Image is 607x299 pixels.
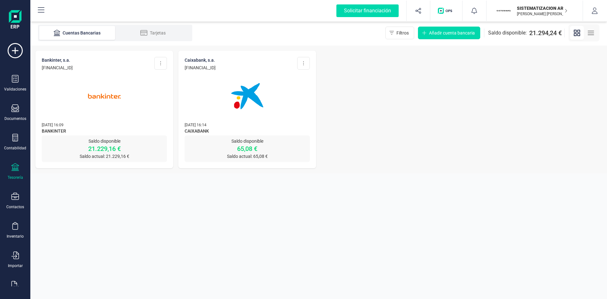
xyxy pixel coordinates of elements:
p: Saldo actual: 65,08 € [185,153,310,159]
div: Contactos [6,204,24,209]
button: Filtros [385,27,414,39]
div: Solicitar financiación [336,4,399,17]
span: Saldo disponible: [488,29,527,37]
span: [DATE] 16:09 [42,123,64,127]
p: [FINANCIAL_ID] [42,65,73,71]
button: SISISTEMATIZACION ARQUITECTONICA EN REFORMAS SL[PERSON_NAME] [PERSON_NAME] [494,1,575,21]
p: Saldo disponible [42,138,167,144]
p: [PERSON_NAME] [PERSON_NAME] [517,11,567,16]
p: CAIXABANK, S.A. [185,57,216,63]
p: Saldo actual: 21.229,16 € [42,153,167,159]
span: CAIXABANK [185,128,310,135]
p: Saldo disponible [185,138,310,144]
img: Logo Finanedi [9,10,21,30]
div: Tarjetas [128,30,178,36]
p: 65,08 € [185,144,310,153]
div: Importar [8,263,23,268]
div: Contabilidad [4,146,26,151]
img: SI [497,4,511,18]
p: SISTEMATIZACION ARQUITECTONICA EN REFORMAS SL [517,5,567,11]
button: Solicitar financiación [329,1,406,21]
span: 21.294,24 € [529,28,562,37]
div: Tesorería [8,175,23,180]
img: Logo de OPS [438,8,455,14]
p: BANKINTER, S.A. [42,57,73,63]
span: Añadir cuenta bancaria [429,30,475,36]
div: Documentos [4,116,26,121]
button: Logo de OPS [434,1,458,21]
p: [FINANCIAL_ID] [185,65,216,71]
button: Añadir cuenta bancaria [418,27,480,39]
div: Validaciones [4,87,26,92]
span: [DATE] 16:14 [185,123,206,127]
span: BANKINTER [42,128,167,135]
span: Filtros [396,30,409,36]
div: Inventario [7,234,24,239]
div: Cuentas Bancarias [52,30,102,36]
p: 21.229,16 € [42,144,167,153]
